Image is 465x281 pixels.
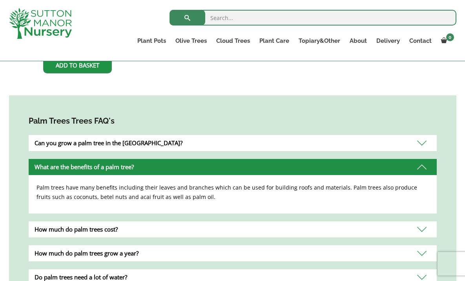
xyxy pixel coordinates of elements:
a: Contact [405,35,436,46]
a: Cloud Trees [212,35,255,46]
span: Palm trees have many benefits including their leaves and branches which can be used for building ... [36,184,417,201]
a: Plant Pots [133,35,171,46]
a: Delivery [372,35,405,46]
div: What are the benefits of a palm tree? [29,159,437,175]
a: Olive Trees [171,35,212,46]
span: 0 [446,33,454,41]
div: Can you grow a palm tree in the [GEOGRAPHIC_DATA]? [29,135,437,151]
a: Plant Care [255,35,294,46]
input: Search... [170,10,456,26]
h4: Palm Trees Trees FAQ's [29,115,437,127]
a: About [345,35,372,46]
div: How much do palm trees grow a year? [29,245,437,261]
img: logo [9,8,72,39]
a: Add to basket: “Trachycarpus Fortunei (Chusan palm) TRUNK 60-80cm.” [43,57,112,73]
a: 0 [436,35,456,46]
div: How much do palm trees cost? [29,221,437,237]
a: Topiary&Other [294,35,345,46]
